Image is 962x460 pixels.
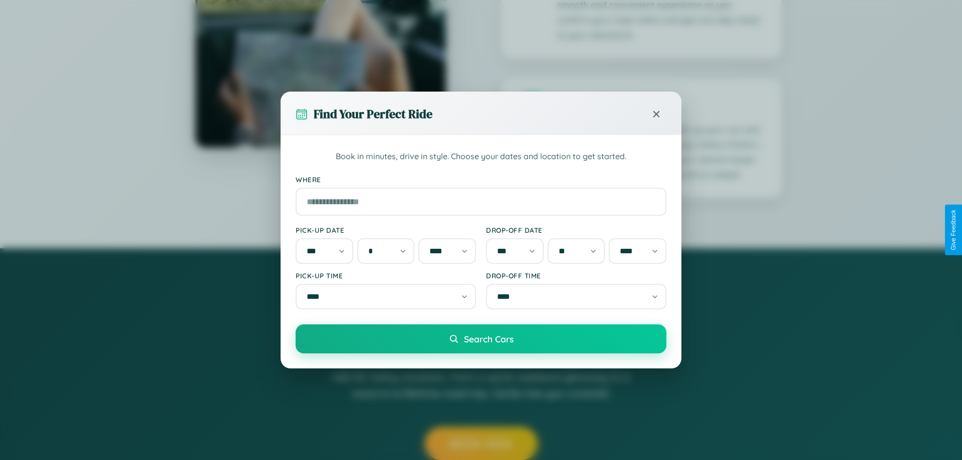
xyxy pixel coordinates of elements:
label: Where [296,175,666,184]
label: Pick-up Date [296,226,476,234]
span: Search Cars [464,333,514,344]
label: Pick-up Time [296,271,476,280]
label: Drop-off Time [486,271,666,280]
p: Book in minutes, drive in style. Choose your dates and location to get started. [296,150,666,163]
button: Search Cars [296,324,666,353]
h3: Find Your Perfect Ride [314,106,432,122]
label: Drop-off Date [486,226,666,234]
